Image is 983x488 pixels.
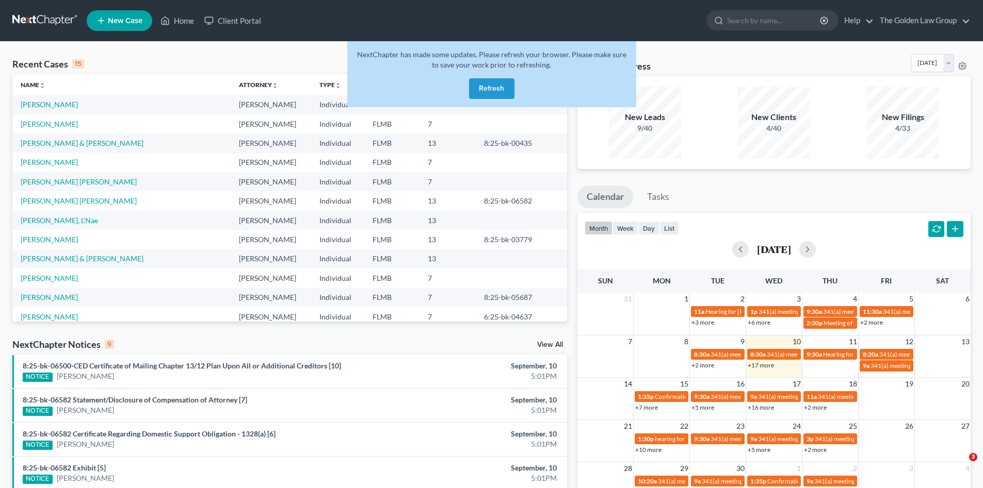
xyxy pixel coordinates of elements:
[364,307,420,326] td: FLMB
[311,230,364,249] td: Individual
[598,276,613,285] span: Sun
[420,191,476,210] td: 13
[23,441,53,450] div: NOTICE
[759,308,858,315] span: 341(a) meeting for [PERSON_NAME]
[960,378,971,390] span: 20
[420,211,476,230] td: 13
[609,111,681,123] div: New Leads
[21,158,78,166] a: [PERSON_NAME]
[738,111,810,123] div: New Clients
[231,114,311,133] td: [PERSON_NAME]
[848,378,858,390] span: 18
[23,475,53,484] div: NOTICE
[469,78,514,99] button: Refresh
[694,435,710,443] span: 9:30a
[311,288,364,307] td: Individual
[231,249,311,268] td: [PERSON_NAME]
[804,446,827,453] a: +2 more
[21,81,45,89] a: Nameunfold_more
[948,453,973,478] iframe: Intercom live chat
[679,378,689,390] span: 15
[758,435,962,443] span: 341(a) meeting for [PERSON_NAME] [PERSON_NAME] & [PERSON_NAME]
[21,293,78,301] a: [PERSON_NAME]
[638,435,654,443] span: 1:30p
[694,393,710,400] span: 9:30a
[655,435,734,443] span: hearing for [PERSON_NAME]
[311,191,364,210] td: Individual
[748,361,774,369] a: +17 more
[792,378,802,390] span: 17
[735,378,746,390] span: 16
[577,186,633,208] a: Calendar
[23,463,106,472] a: 8:25-bk-06582 Exhibit [5]
[21,216,98,225] a: [PERSON_NAME], L'Nae
[231,172,311,191] td: [PERSON_NAME]
[904,378,914,390] span: 19
[420,288,476,307] td: 7
[694,350,710,358] span: 8:30a
[23,361,341,370] a: 8:25-bk-06500-CED Certificate of Mailing Chapter 13/12 Plan Upon All or Additional Creditors [10]
[679,462,689,475] span: 29
[420,268,476,288] td: 7
[72,59,84,69] div: 15
[807,477,813,485] span: 9a
[420,172,476,191] td: 7
[879,350,979,358] span: 341(a) meeting for [PERSON_NAME]
[57,439,114,449] a: [PERSON_NAME]
[875,11,970,30] a: The Golden Law Group
[748,446,770,453] a: +5 more
[839,11,874,30] a: Help
[739,293,746,305] span: 2
[420,133,476,153] td: 13
[57,473,114,483] a: [PERSON_NAME]
[804,403,827,411] a: +2 more
[638,221,659,235] button: day
[863,308,882,315] span: 11:30a
[638,393,654,400] span: 1:35p
[239,81,278,89] a: Attorneyunfold_more
[750,477,766,485] span: 1:35p
[613,221,638,235] button: week
[635,403,658,411] a: +7 more
[57,405,114,415] a: [PERSON_NAME]
[739,335,746,348] span: 9
[311,172,364,191] td: Individual
[702,477,801,485] span: 341(a) meeting for [PERSON_NAME]
[796,293,802,305] span: 3
[108,17,142,25] span: New Case
[12,58,84,70] div: Recent Cases
[823,276,837,285] span: Thu
[711,350,810,358] span: 341(a) meeting for [PERSON_NAME]
[476,133,567,153] td: 8:25-bk-00435
[792,420,802,432] span: 24
[683,335,689,348] span: 8
[807,308,822,315] span: 9:30a
[727,11,821,30] input: Search by name...
[823,350,958,358] span: Hearing for [PERSON_NAME] & [PERSON_NAME]
[659,221,679,235] button: list
[908,293,914,305] span: 5
[623,378,633,390] span: 14
[385,439,557,449] div: 5:01PM
[476,191,567,210] td: 8:25-bk-06582
[231,133,311,153] td: [PERSON_NAME]
[823,308,923,315] span: 341(a) meeting for [PERSON_NAME]
[12,338,114,350] div: NextChapter Notices
[852,462,858,475] span: 2
[871,362,970,369] span: 341(a) meeting for [PERSON_NAME]
[21,312,78,321] a: [PERSON_NAME]
[750,435,757,443] span: 9a
[364,172,420,191] td: FLMB
[852,293,858,305] span: 4
[969,453,977,461] span: 3
[638,186,679,208] a: Tasks
[818,393,917,400] span: 341(a) meeting for [PERSON_NAME]
[738,123,810,133] div: 4/40
[750,308,758,315] span: 1p
[757,244,791,255] h2: [DATE]
[199,11,266,30] a: Client Portal
[311,211,364,230] td: Individual
[364,268,420,288] td: FLMB
[155,11,199,30] a: Home
[231,211,311,230] td: [PERSON_NAME]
